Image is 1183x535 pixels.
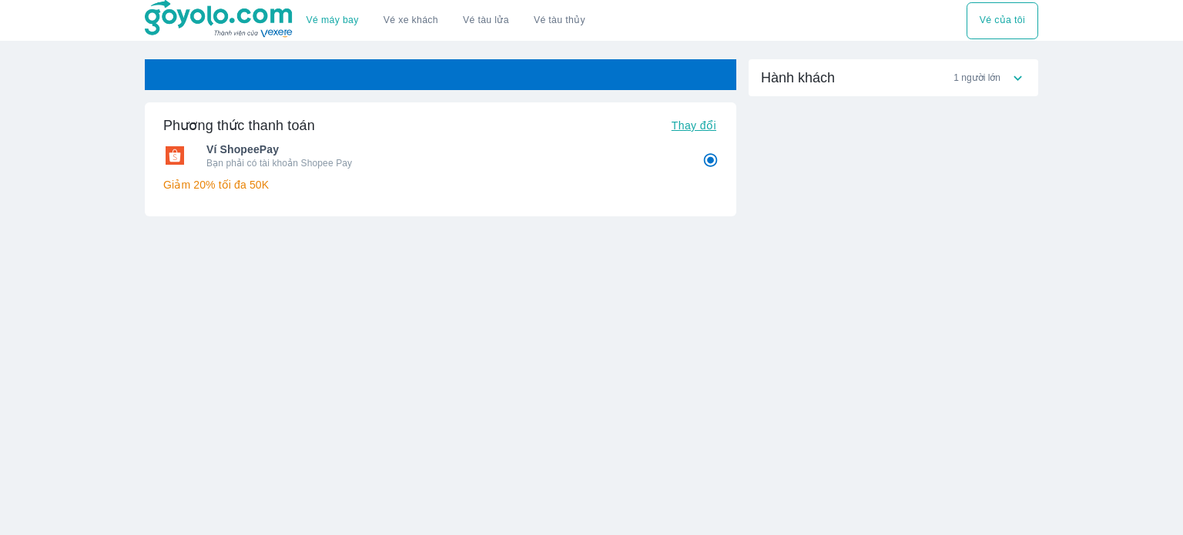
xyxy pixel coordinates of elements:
div: Ví ShopeePayVí ShopeePayBạn phải có tài khoản Shopee Pay [163,137,718,174]
div: choose transportation mode [294,2,598,39]
button: Vé của tôi [967,2,1038,39]
a: Vé máy bay [307,15,359,26]
span: Hành khách [761,69,835,87]
button: Thay đổi [665,115,722,136]
span: Thay đổi [672,119,716,132]
div: choose transportation mode [967,2,1038,39]
h6: Phương thức thanh toán [163,116,315,135]
button: Vé tàu thủy [521,2,598,39]
span: 1 người lớn [953,72,1000,84]
a: Vé xe khách [384,15,438,26]
a: Vé tàu lửa [451,2,521,39]
div: Hành khách1 người lớn [749,59,1038,96]
p: Bạn phải có tài khoản Shopee Pay [206,157,681,169]
img: Ví ShopeePay [163,146,186,165]
span: Ví ShopeePay [206,142,681,157]
p: Giảm 20% tối đa 50K [163,177,718,192]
